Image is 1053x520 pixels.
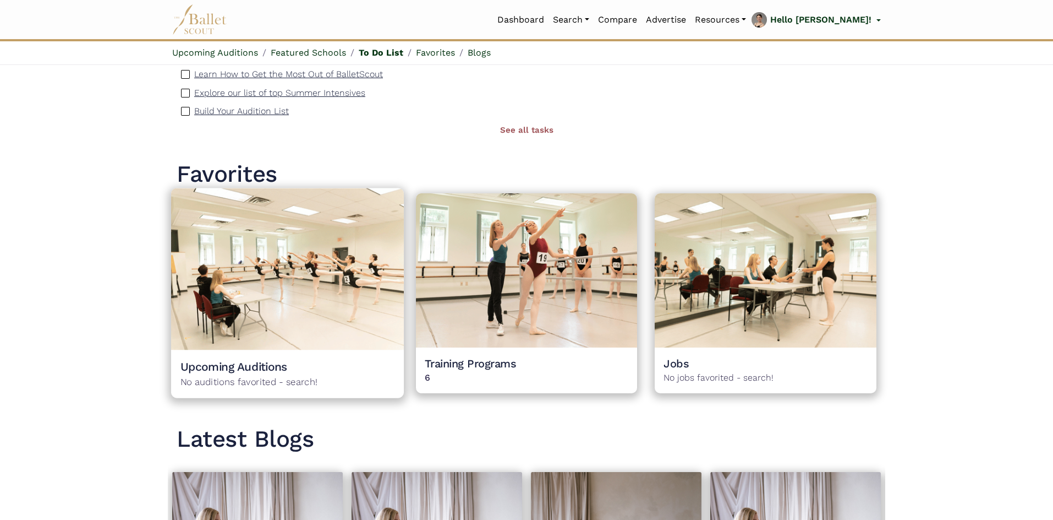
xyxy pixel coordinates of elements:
a: Resources [690,8,750,31]
a: Dashboard [493,8,549,31]
a: Build Your Audition List [194,104,289,118]
h1: Favorites [177,159,876,189]
p: Learn How to Get the Most Out of BalletScout [194,69,383,79]
h4: Jobs [663,356,868,371]
a: Favorites [416,47,455,58]
a: Explore our list of top Summer Intensives [194,86,365,100]
a: Learn How to Get the Most Out of BalletScout [194,67,383,82]
a: profile picture Hello [PERSON_NAME]! [750,11,881,29]
a: To Do List [359,47,403,58]
a: Upcoming Auditions [172,47,258,58]
h1: Latest Blogs [177,424,876,454]
a: Blogs [468,47,491,58]
img: ... [416,193,638,348]
p: Build Your Audition List [194,106,289,116]
a: Search [549,8,594,31]
p: Explore our list of top Summer Intensives [194,88,365,98]
img: profile picture [752,12,767,31]
a: See all tasks [500,125,553,135]
img: ... [171,188,404,350]
a: Featured Schools [271,47,346,58]
h4: Upcoming Auditions [180,359,394,374]
span: 6 [425,371,629,385]
img: ... [655,193,876,348]
a: Advertise [641,8,690,31]
p: Hello [PERSON_NAME]! [770,13,871,27]
span: No auditions favorited - search! [180,374,394,389]
h4: Training Programs [425,356,629,371]
span: No jobs favorited - search! [663,371,868,385]
a: Compare [594,8,641,31]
